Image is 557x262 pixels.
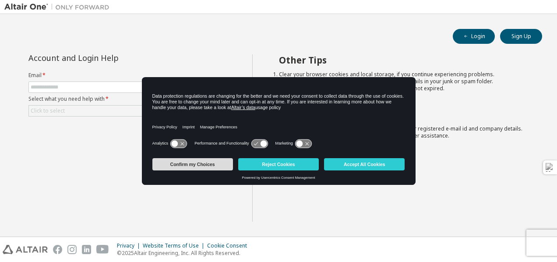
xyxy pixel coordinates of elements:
div: Click to select [31,107,65,114]
div: Website Terms of Use [143,242,207,249]
img: altair_logo.svg [3,245,48,254]
button: Sign Up [500,29,542,44]
img: youtube.svg [96,245,109,254]
h2: Other Tips [279,54,527,66]
label: Select what you need help with [28,96,228,103]
img: instagram.svg [67,245,77,254]
div: Cookie Consent [207,242,252,249]
img: facebook.svg [53,245,62,254]
img: linkedin.svg [82,245,91,254]
div: Privacy [117,242,143,249]
div: Click to select [29,106,228,116]
label: Email [28,72,228,79]
p: © 2025 Altair Engineering, Inc. All Rights Reserved. [117,249,252,257]
li: Clear your browser cookies and local storage, if you continue experiencing problems. [279,71,527,78]
div: Account and Login Help [28,54,188,61]
button: Login [453,29,495,44]
img: Altair One [4,3,114,11]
